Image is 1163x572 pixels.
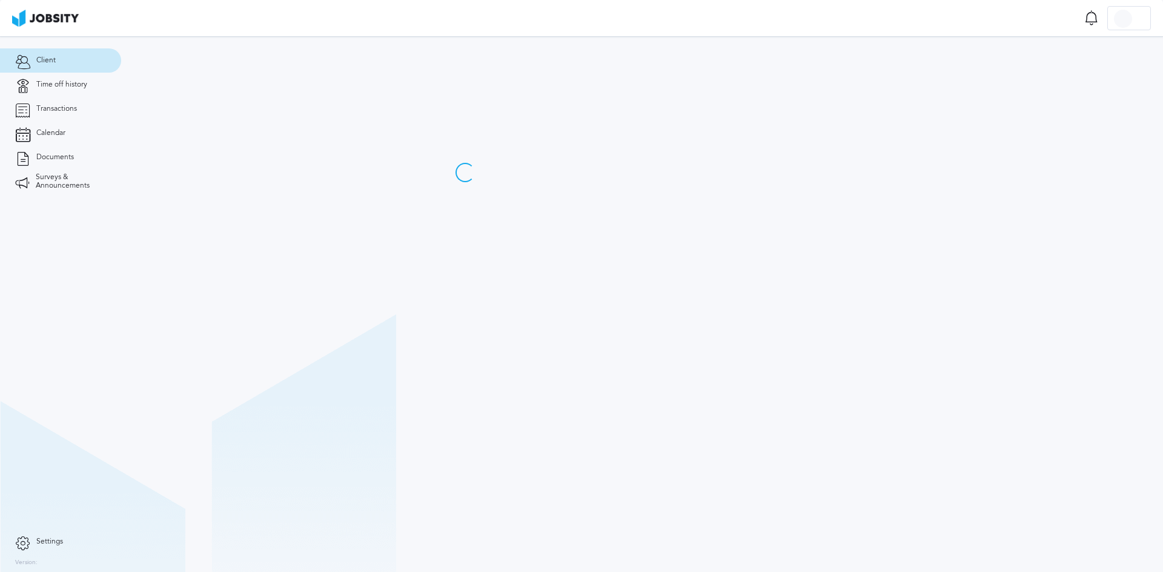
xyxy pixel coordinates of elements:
[36,153,74,162] span: Documents
[36,173,106,190] span: Surveys & Announcements
[36,537,63,546] span: Settings
[15,559,38,567] label: Version:
[36,129,65,137] span: Calendar
[36,105,77,113] span: Transactions
[12,10,79,27] img: ab4bad089aa723f57921c736e9817d99.png
[36,56,56,65] span: Client
[36,81,87,89] span: Time off history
